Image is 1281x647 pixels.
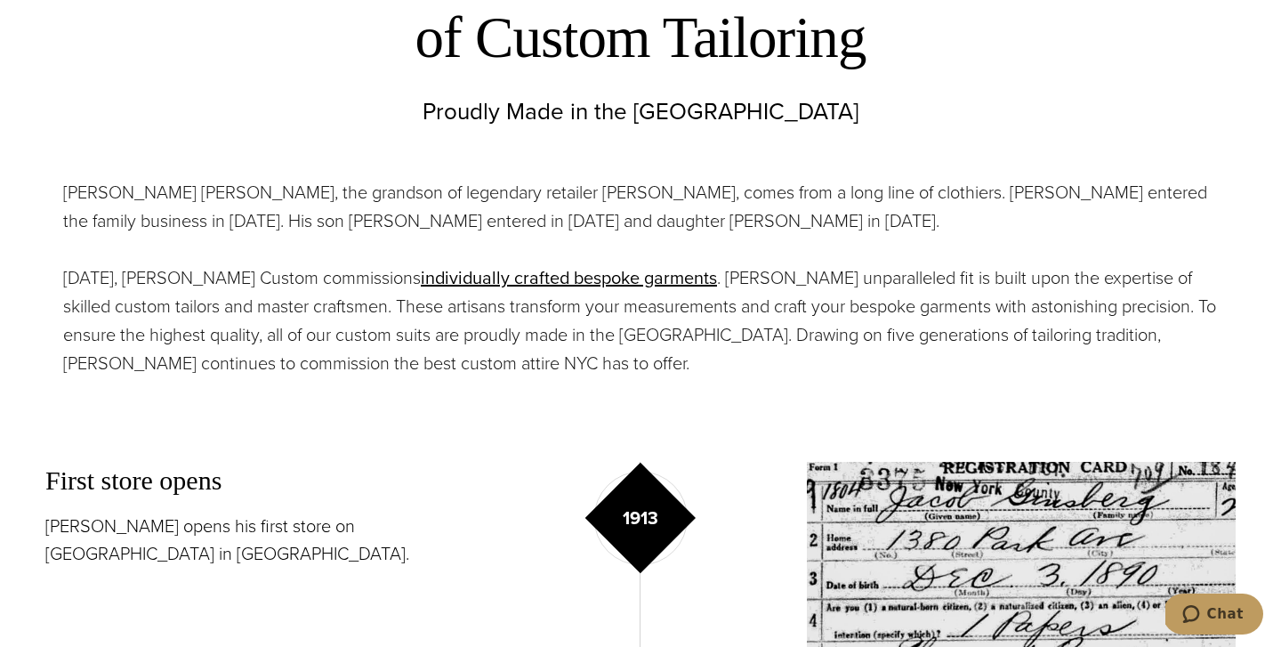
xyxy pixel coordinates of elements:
p: 1913 [623,505,658,531]
p: [PERSON_NAME] [PERSON_NAME], the grandson of legendary retailer [PERSON_NAME], comes from a long ... [63,178,1218,235]
h3: First store opens [45,462,474,499]
iframe: Opens a widget where you can chat to one of our agents [1165,594,1263,638]
a: individually crafted bespoke garments [421,264,717,291]
p: [DATE], [PERSON_NAME] Custom commissions . [PERSON_NAME] unparalleled fit is built upon the exper... [63,263,1218,377]
p: [PERSON_NAME] opens his first store on [GEOGRAPHIC_DATA] in [GEOGRAPHIC_DATA]. [45,513,474,568]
